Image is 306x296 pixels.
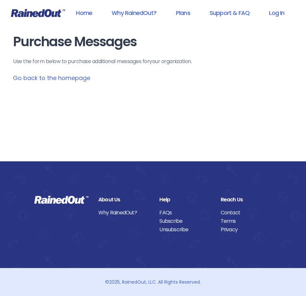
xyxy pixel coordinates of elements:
a: FAQs [159,209,211,217]
div: Reach Us [221,195,272,204]
a: Why RainedOut? [98,209,150,217]
a: Contact [221,209,272,217]
a: Privacy [221,225,272,234]
a: Plans [167,6,199,20]
a: Subscribe [159,217,211,225]
p: Use the form below to purchase additional messages for your organization . [13,58,293,65]
a: Home [67,6,101,20]
a: Terms [221,217,272,225]
h1: Purchase Messages [13,34,293,49]
a: Why RainedOut? [103,6,165,20]
div: About Us [98,195,150,204]
a: Go back to the homepage [13,74,90,82]
a: Log In [261,6,293,20]
a: Unsubscribe [159,225,211,234]
div: Help [159,195,211,204]
a: Support & FAQ [201,6,258,20]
